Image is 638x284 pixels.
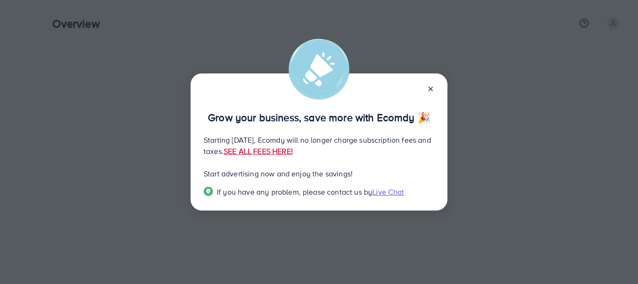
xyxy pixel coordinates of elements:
[204,168,434,179] p: Start advertising now and enjoy the savings!
[224,146,293,156] a: SEE ALL FEES HERE!
[289,39,349,100] img: alert
[204,112,434,123] p: Grow your business, save more with Ecomdy 🎉
[204,134,434,157] p: Starting [DATE], Ecomdy will no longer charge subscription fees and taxes.
[217,187,372,197] span: If you have any problem, please contact us by
[372,187,404,197] span: Live Chat
[204,187,213,196] img: Popup guide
